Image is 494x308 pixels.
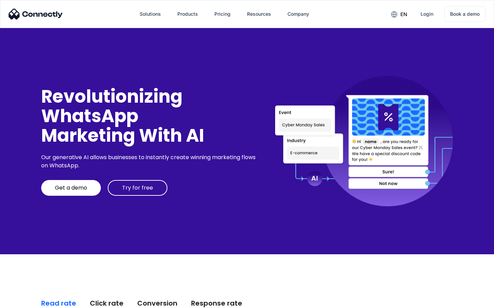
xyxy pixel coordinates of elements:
a: Login [415,6,439,22]
div: Pricing [214,9,231,19]
div: Read rate [41,298,76,308]
div: Our generative AI allows businesses to instantly create winning marketing flows on WhatsApp. [41,153,258,170]
img: Connectly Logo [9,9,63,20]
div: Company [287,9,309,19]
div: Products [177,9,198,19]
div: Click rate [90,298,123,308]
div: Conversion [137,298,177,308]
div: en [400,10,407,19]
a: Try for free [108,180,167,196]
aside: Language selected: English [7,296,41,306]
a: Pricing [209,6,236,22]
ul: Language list [14,296,41,306]
div: Solutions [140,9,161,19]
div: Revolutionizing WhatsApp Marketing With AI [41,87,258,145]
div: Get a demo [55,184,87,191]
div: Resources [247,9,271,19]
div: Try for free [122,184,153,191]
div: Login [421,9,433,19]
a: Book a demo [444,6,485,22]
div: Response rate [191,298,242,308]
a: Get a demo [41,180,101,196]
